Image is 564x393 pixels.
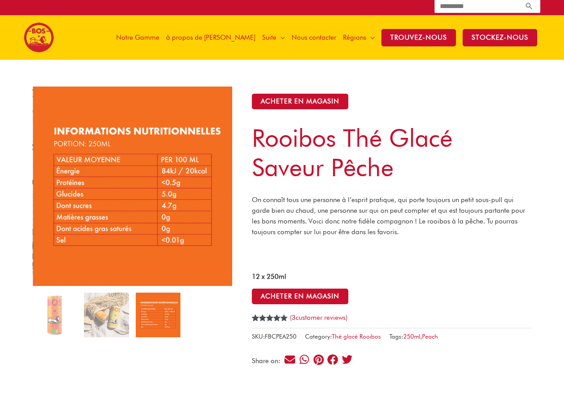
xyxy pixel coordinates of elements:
span: FBCPEA250 [265,333,297,340]
span: Nous contacter [292,24,336,51]
span: SKU: [252,331,297,342]
a: Search button [525,2,534,10]
button: ACHETER EN MAGASIN [252,289,348,304]
img: LEMON-PEACH-2-copy [84,293,129,337]
a: Régions [339,15,378,60]
span: Tags: , [389,331,438,342]
a: Nous contacter [288,15,339,60]
span: stockez-nous [463,29,537,46]
span: à propos de [PERSON_NAME] [166,24,255,51]
a: Thé glacé Rooibos [332,333,381,340]
span: Rated out of 5 based on customer ratings [252,314,288,352]
h1: Rooibos thé glacé saveur pêche [252,123,531,182]
div: Share on whatsapp [298,354,310,366]
span: 3 [252,314,255,331]
p: 12 x 250ml [252,271,531,282]
button: ACHETER EN MAGASIN [252,94,348,109]
span: Notre Gamme [116,24,159,51]
div: Share on twitter [341,354,353,366]
a: à propos de [PERSON_NAME] [163,15,259,60]
a: Peach [422,333,438,340]
span: Category: [305,331,381,342]
span: Suite [262,24,276,51]
a: stockez-nous [459,15,540,60]
div: Share on: [252,358,284,364]
nav: Site Navigation [106,15,540,60]
img: BOS logo finals-200px [24,22,54,53]
span: Régions [343,24,366,51]
div: Share on facebook [327,354,339,366]
div: Share on pinterest [313,354,325,366]
span: TROUVEZ-NOUS [381,29,456,46]
img: Rooibos thé glacé saveur pêche - Image 3 [136,293,180,337]
a: TROUVEZ-NOUS [378,15,459,60]
img: Rooibos thé glacé saveur pêche - Image 3 [33,87,233,286]
a: Notre Gamme [113,15,163,60]
a: 250ml [403,333,420,340]
img: Rooibos thé glacé saveur pêche [33,293,77,337]
a: (3customer reviews) [290,314,347,322]
div: Share on email [284,354,296,366]
a: Suite [259,15,288,60]
span: On connaît tous une personne à l’esprit pratique, qui porte toujours un petit sous-pull qui garde... [252,196,525,236]
span: 3 [292,314,296,322]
